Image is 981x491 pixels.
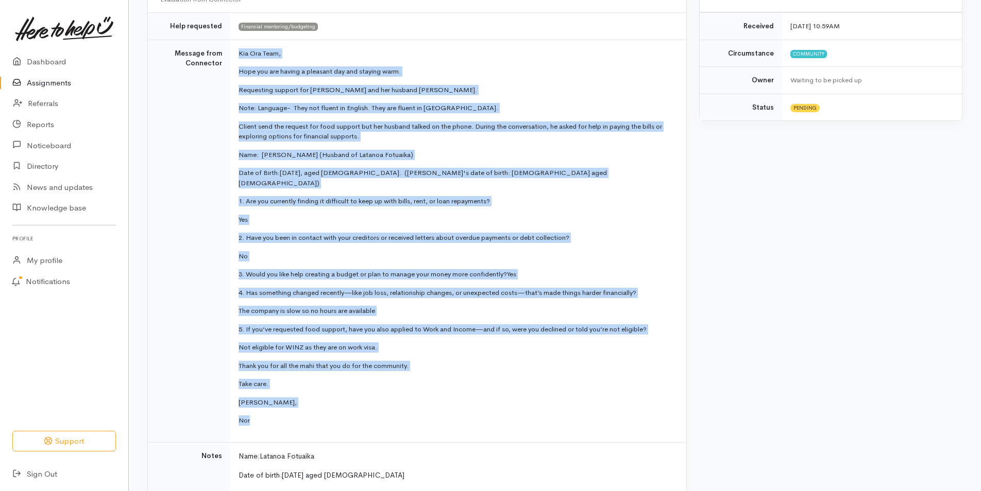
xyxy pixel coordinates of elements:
span: Financial mentoring/budgeting [239,23,318,31]
span: No [239,252,248,260]
p: [DATE], aged [DEMOGRAPHIC_DATA]. ([PERSON_NAME]'s date of birth: [DEMOGRAPHIC_DATA] aged [DEMOGRA... [239,168,674,188]
p: Thank you for all the mahi that you do for the community. [239,361,674,371]
span: Not eligible for WINZ as they are on work visa. [239,343,377,352]
span: Kia Ora Team, [239,49,281,58]
div: Waiting to be picked up [790,75,950,85]
p: Name: [PERSON_NAME] (Husband of Latanoa Fotuaika) [239,150,674,160]
span: [DATE] aged [DEMOGRAPHIC_DATA] [282,470,404,480]
p: Note: Language- They not fluent in English. They are fluent in [GEOGRAPHIC_DATA]. [239,103,674,113]
span: Requesting support for [PERSON_NAME] and her husband [PERSON_NAME]. [239,85,477,94]
span: 4. Has something changed recently—like job loss, relationship changes, or unexpected costs—that’s... [239,288,636,297]
span: Name: [239,451,260,461]
span: Pending [790,104,820,112]
td: Status [700,94,782,120]
span: Nor [239,416,250,425]
td: Help requested [148,13,230,40]
span: The company is slow so no hours are available [239,306,375,315]
span: 2. Have you been in contact with your creditors or received letters about overdue payments or deb... [239,233,569,242]
span: Yes [239,215,248,224]
span: Date of Birth: [239,168,280,177]
span: Hope you are having a pleasant day and staying warm. [239,67,401,76]
span: Date of birth: [239,470,282,480]
td: Circumstance [700,40,782,67]
span: [PERSON_NAME], [239,398,297,407]
span: Latanoa Fotuaika [260,451,314,461]
span: 1. Are you currently finding it difficult to keep up with bills, rent, or loan repayments? [239,197,490,205]
p: Yes [239,269,674,279]
span: Community [790,50,827,58]
td: Message from Connector [148,40,230,442]
p: Client send the request for food support but her husband talked on the phone. During the conversa... [239,121,674,142]
td: Owner [700,67,782,94]
time: [DATE] 10:59AM [790,22,840,30]
span: Take care. [239,379,268,388]
span: 5. If you’ve requested food support, have you also applied to Work and Income—and if so, were you... [239,325,647,334]
span: 3. Would you like help creating a budget or plan to manage your money more confidently? [239,270,507,278]
td: Received [700,13,782,40]
button: Support [12,431,116,452]
h6: Profile [12,232,116,246]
